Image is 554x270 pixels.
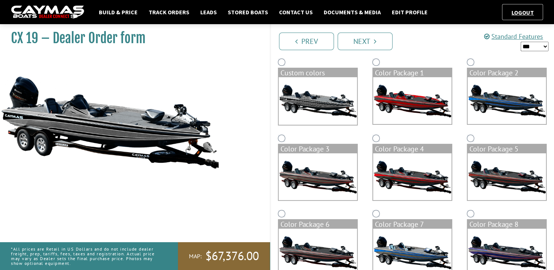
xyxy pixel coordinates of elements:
[279,145,357,153] div: Color Package 3
[11,30,252,46] h1: CX 19 – Dealer Order form
[468,153,546,200] img: color_package_306.png
[338,33,393,50] a: Next
[205,248,259,264] span: $67,376.00
[189,252,202,260] span: MAP:
[178,242,270,270] a: MAP:$67,376.00
[468,145,546,153] div: Color Package 5
[373,153,451,200] img: color_package_305.png
[197,7,220,17] a: Leads
[468,220,546,229] div: Color Package 8
[224,7,272,17] a: Stored Boats
[279,33,334,50] a: Prev
[484,32,543,41] a: Standard Features
[11,243,161,270] p: *All prices are Retail in US Dollars and do not include dealer freight, prep, tariffs, fees, taxe...
[145,7,193,17] a: Track Orders
[279,220,357,229] div: Color Package 6
[373,220,451,229] div: Color Package 7
[95,7,141,17] a: Build & Price
[279,153,357,200] img: color_package_304.png
[11,5,84,19] img: caymas-dealer-connect-2ed40d3bc7270c1d8d7ffb4b79bf05adc795679939227970def78ec6f6c03838.gif
[373,68,451,77] div: Color Package 1
[388,7,431,17] a: Edit Profile
[468,68,546,77] div: Color Package 2
[373,77,451,124] img: color_package_302.png
[468,77,546,124] img: color_package_303.png
[373,145,451,153] div: Color Package 4
[279,68,357,77] div: Custom colors
[508,9,538,16] a: Logout
[275,7,316,17] a: Contact Us
[279,77,357,125] img: cx-Base-Layer.png
[320,7,384,17] a: Documents & Media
